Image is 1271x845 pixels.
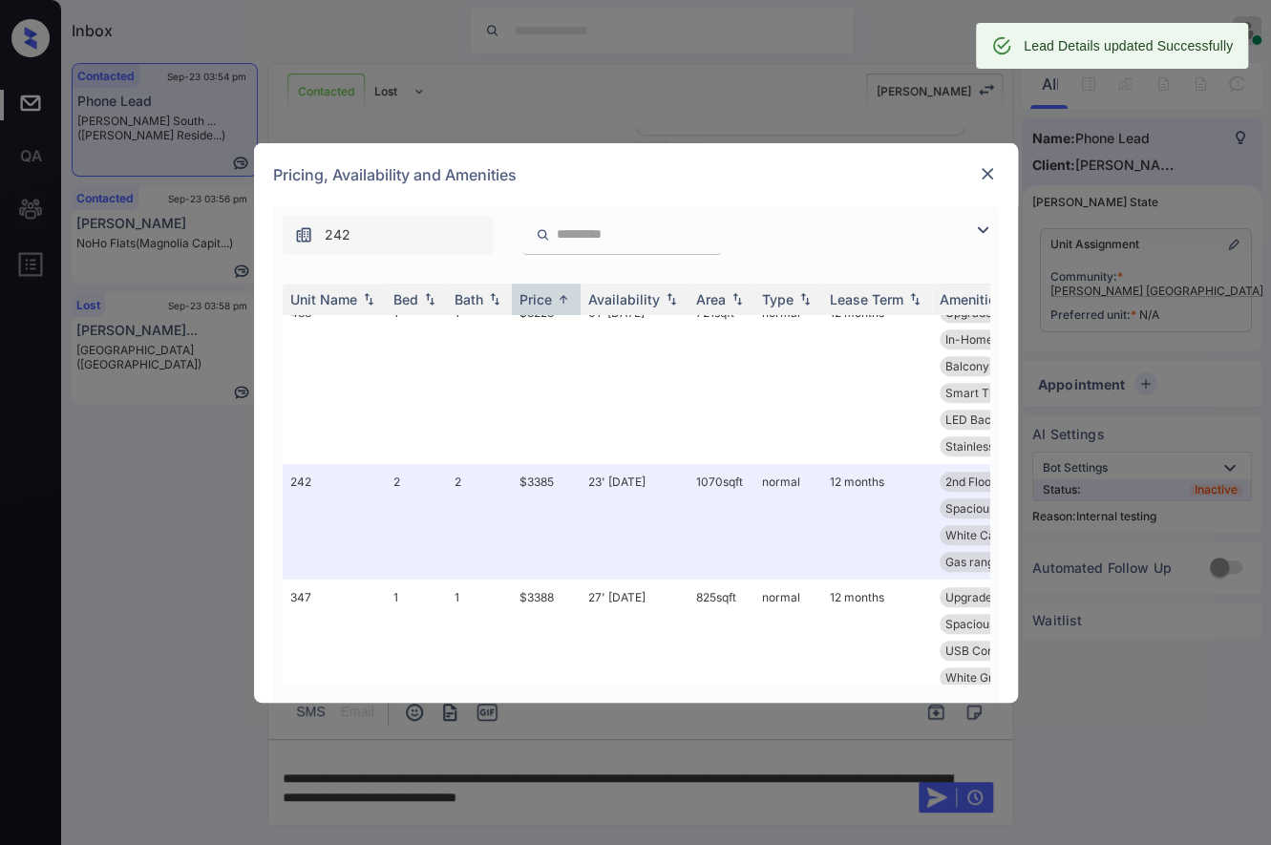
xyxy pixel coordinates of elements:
td: 01' [DATE] [581,295,688,464]
img: sorting [662,292,681,306]
td: 27' [DATE] [581,580,688,749]
img: sorting [795,292,815,306]
td: $3228 [512,295,581,464]
td: 1 [386,580,447,749]
img: sorting [905,292,924,306]
span: In-Home Washer ... [945,332,1049,347]
img: sorting [728,292,747,306]
span: LED Back-lit Mi... [945,412,1037,427]
td: 12 months [822,464,932,580]
img: icon-zuma [294,225,313,244]
span: Balcony [945,359,989,373]
td: 12 months [822,580,932,749]
img: icon-zuma [971,219,994,242]
img: sorting [420,292,439,306]
span: Smart Thermosta... [945,386,1049,400]
img: sorting [359,292,378,306]
span: Spacious Closet [945,501,1032,516]
td: $3388 [512,580,581,749]
div: Bath [455,291,483,307]
span: USB Compatible ... [945,644,1046,658]
span: Stainless Steel... [945,439,1033,454]
span: 2nd Floor [945,475,996,489]
td: normal [754,464,822,580]
div: Pricing, Availability and Amenities [254,143,1018,206]
td: 2 [386,464,447,580]
td: 347 [283,580,386,749]
td: 12 months [822,295,932,464]
div: Type [762,291,794,307]
span: Upgrades: 1x1 [945,590,1021,604]
td: 1 [447,580,512,749]
td: 825 sqft [688,580,754,749]
div: Bed [393,291,418,307]
div: Amenities [940,291,1004,307]
td: 23' [DATE] [581,464,688,580]
div: Unit Name [290,291,357,307]
td: normal [754,295,822,464]
td: 483 [283,295,386,464]
td: 1 [447,295,512,464]
td: 1 [386,295,447,464]
span: Gas range [945,555,1001,569]
td: $3385 [512,464,581,580]
div: Lease Term [830,291,903,307]
span: 242 [325,224,350,245]
span: Spacious Closet [945,617,1032,631]
td: 2 [447,464,512,580]
td: 1070 sqft [688,464,754,580]
div: Area [696,291,726,307]
img: sorting [485,292,504,306]
img: close [978,164,997,183]
div: Lead Details updated Successfully [1024,29,1233,63]
td: 721 sqft [688,295,754,464]
div: Availability [588,291,660,307]
div: Price [519,291,552,307]
img: sorting [554,292,573,306]
td: 242 [283,464,386,580]
td: normal [754,580,822,749]
span: White Granite C... [945,670,1040,685]
img: icon-zuma [536,226,550,243]
span: White Cabinets [945,528,1027,542]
